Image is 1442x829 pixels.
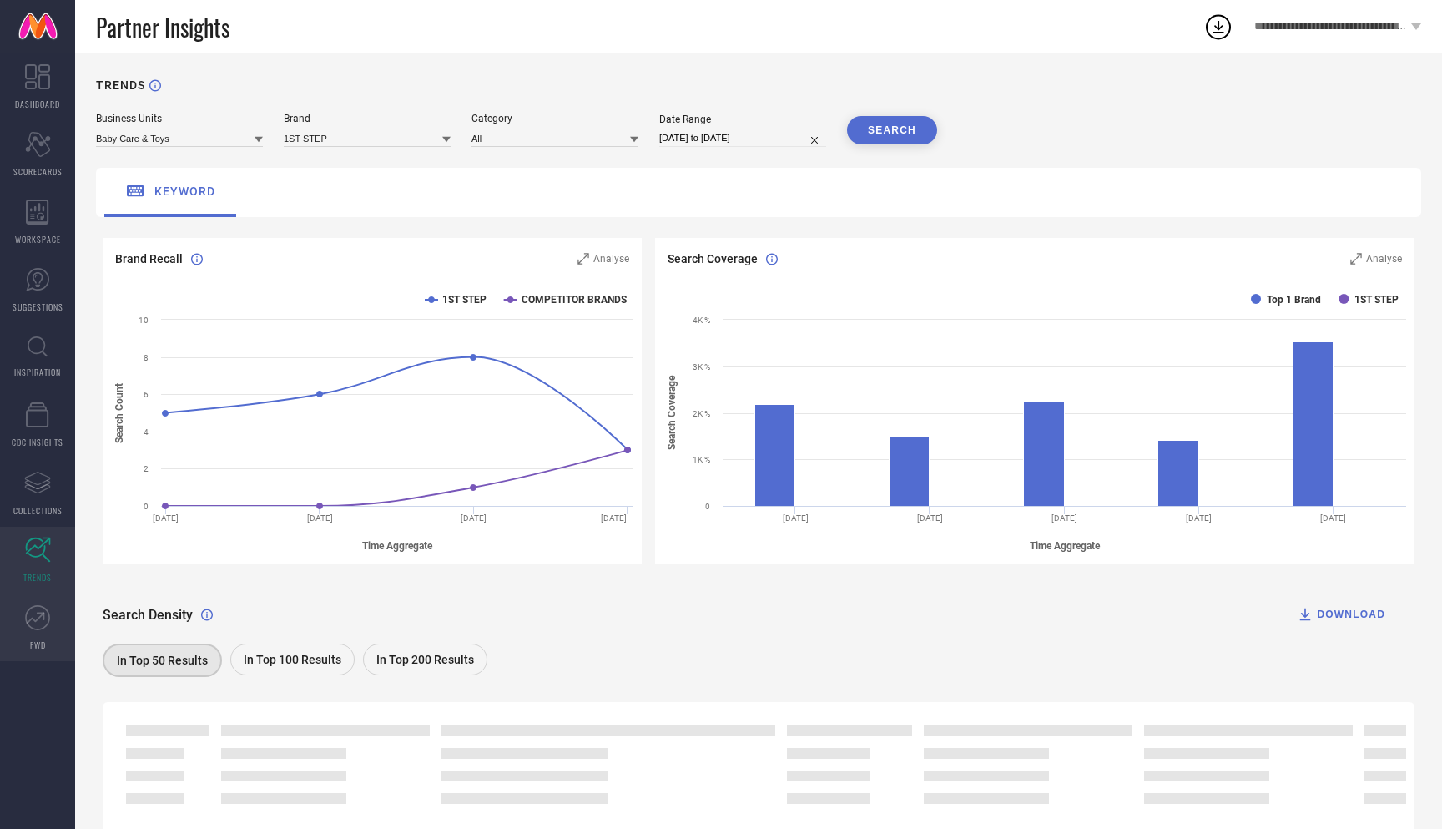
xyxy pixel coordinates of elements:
div: DOWNLOAD [1297,606,1385,623]
span: SCORECARDS [13,165,63,178]
text: COMPETITOR BRANDS [522,294,627,306]
text: [DATE] [1186,513,1212,523]
text: [DATE] [782,513,808,523]
h1: TRENDS [96,78,145,92]
text: 8 [144,353,149,362]
text: 0 [144,502,149,511]
text: 10 [139,316,149,325]
span: WORKSPACE [15,233,61,245]
span: SUGGESTIONS [13,301,63,313]
text: 0 [705,502,710,511]
button: DOWNLOAD [1276,598,1406,631]
text: 4 [144,427,149,437]
span: Search Coverage [668,252,758,265]
svg: Zoom [577,253,589,265]
button: SEARCH [847,116,937,144]
span: DASHBOARD [15,98,60,110]
text: [DATE] [461,513,487,523]
span: INSPIRATION [14,366,61,378]
span: In Top 100 Results [244,653,341,666]
text: [DATE] [307,513,333,523]
span: Search Density [103,607,193,623]
tspan: Time Aggregate [1029,540,1100,552]
span: Analyse [1366,253,1402,265]
span: COLLECTIONS [13,504,63,517]
span: CDC INSIGHTS [12,436,63,448]
text: 2K % [693,409,710,418]
div: Brand [284,113,451,124]
tspan: Search Coverage [666,375,678,450]
span: In Top 50 Results [117,654,208,667]
span: TRENDS [23,571,52,584]
span: Partner Insights [96,10,229,44]
span: Analyse [593,253,629,265]
text: [DATE] [916,513,942,523]
text: 4K % [693,316,710,325]
span: keyword [154,185,215,198]
text: 6 [144,390,149,399]
div: Open download list [1203,12,1233,42]
span: FWD [30,639,46,651]
text: [DATE] [153,513,179,523]
text: 1ST STEP [1354,294,1399,306]
span: Brand Recall [115,252,183,265]
text: [DATE] [601,513,627,523]
text: 3K % [693,362,710,372]
div: Date Range [659,114,826,125]
span: In Top 200 Results [376,653,474,666]
text: 1ST STEP [442,294,487,306]
tspan: Time Aggregate [362,540,433,552]
svg: Zoom [1350,253,1362,265]
tspan: Search Count [113,383,125,443]
text: [DATE] [1051,513,1077,523]
text: [DATE] [1320,513,1346,523]
text: 1K % [693,455,710,464]
text: 2 [144,464,149,473]
div: Business Units [96,113,263,124]
text: Top 1 Brand [1267,294,1321,306]
div: Category [471,113,638,124]
input: Select date range [659,129,826,147]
